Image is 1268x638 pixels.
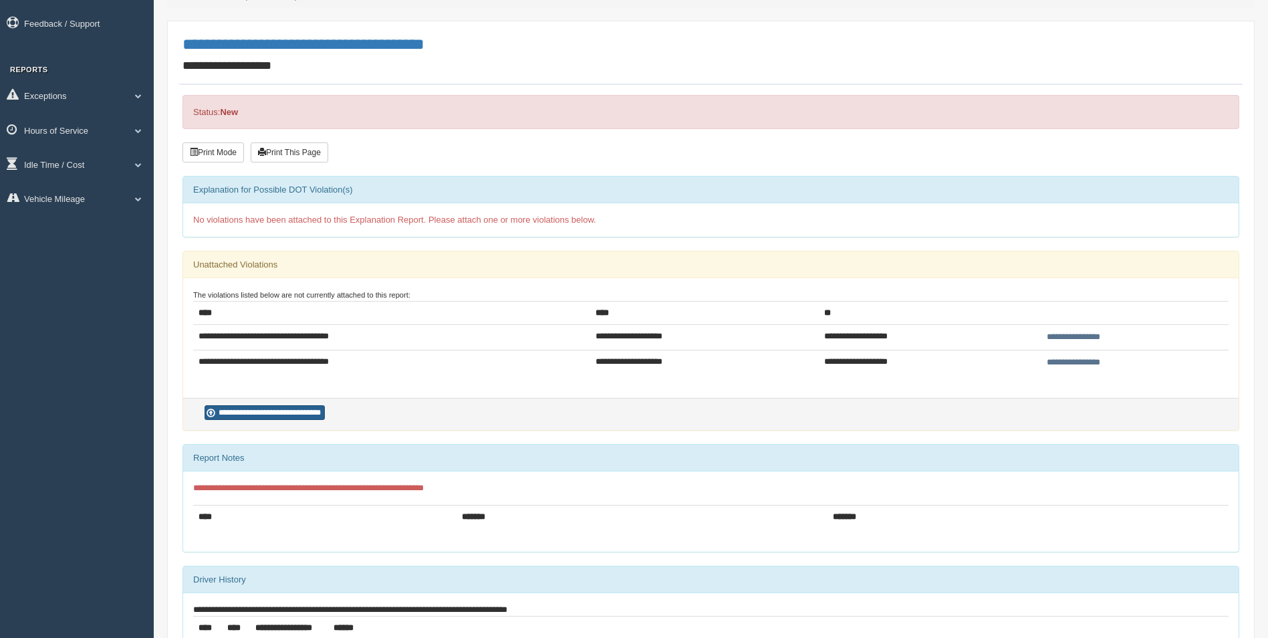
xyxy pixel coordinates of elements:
[183,445,1239,471] div: Report Notes
[193,291,410,299] small: The violations listed below are not currently attached to this report:
[183,177,1239,203] div: Explanation for Possible DOT Violation(s)
[182,142,244,163] button: Print Mode
[183,251,1239,278] div: Unattached Violations
[220,107,238,117] strong: New
[183,566,1239,593] div: Driver History
[193,215,596,225] span: No violations have been attached to this Explanation Report. Please attach one or more violations...
[251,142,328,163] button: Print This Page
[182,95,1239,129] div: Status:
